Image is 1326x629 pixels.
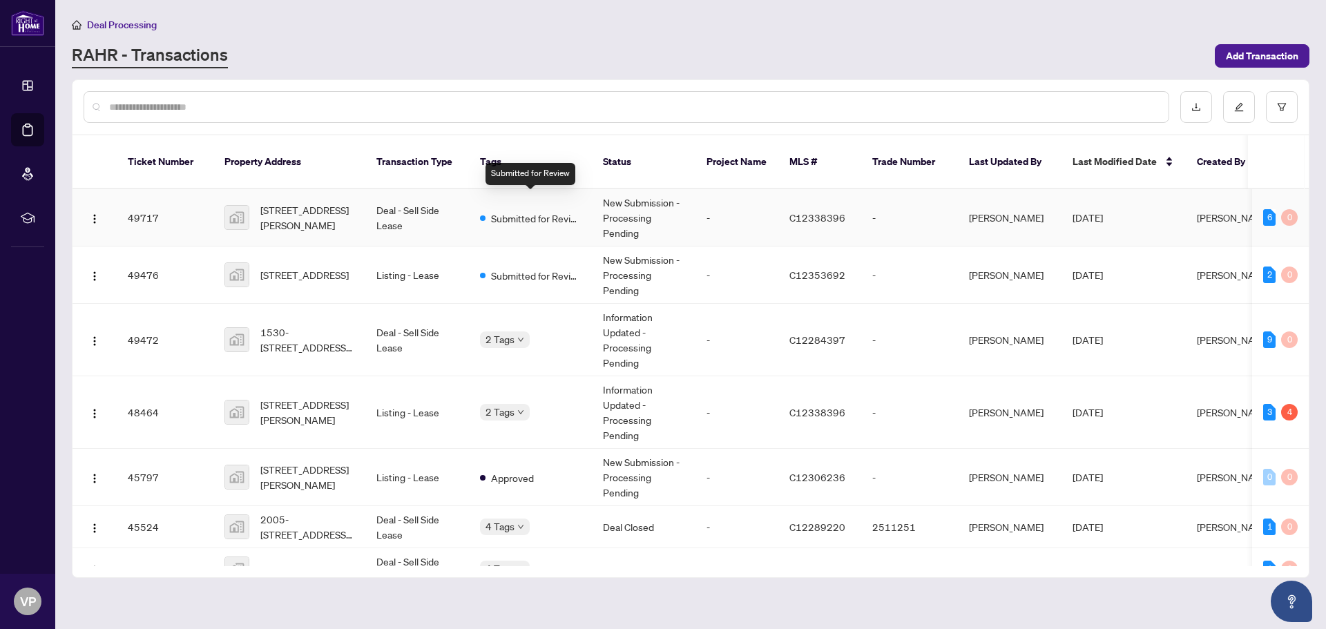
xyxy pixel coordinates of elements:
[1180,91,1212,123] button: download
[225,400,249,424] img: thumbnail-img
[117,506,213,548] td: 45524
[491,268,581,283] span: Submitted for Review
[89,473,100,484] img: Logo
[89,523,100,534] img: Logo
[1271,581,1312,622] button: Open asap
[72,20,81,30] span: home
[365,304,469,376] td: Deal - Sell Side Lease
[84,516,106,538] button: Logo
[695,376,778,449] td: -
[491,470,534,485] span: Approved
[260,202,354,233] span: [STREET_ADDRESS][PERSON_NAME]
[1281,404,1298,420] div: 4
[225,206,249,229] img: thumbnail-img
[11,10,44,36] img: logo
[486,561,515,577] span: 4 Tags
[117,548,213,590] td: 44653
[861,189,958,246] td: -
[789,211,845,224] span: C12338396
[84,264,106,286] button: Logo
[365,548,469,590] td: Deal - Sell Side Lease
[517,336,524,343] span: down
[695,189,778,246] td: -
[486,163,575,185] div: Submitted for Review
[89,565,100,576] img: Logo
[1197,269,1271,281] span: [PERSON_NAME]
[491,211,581,226] span: Submitted for Review
[1073,333,1103,346] span: [DATE]
[117,376,213,449] td: 48464
[695,135,778,189] th: Project Name
[260,397,354,427] span: [STREET_ADDRESS][PERSON_NAME]
[72,43,228,68] a: RAHR - Transactions
[117,246,213,304] td: 49476
[1073,154,1157,169] span: Last Modified Date
[695,246,778,304] td: -
[778,135,861,189] th: MLS #
[365,506,469,548] td: Deal - Sell Side Lease
[486,404,515,420] span: 2 Tags
[89,213,100,224] img: Logo
[1073,211,1103,224] span: [DATE]
[861,449,958,506] td: -
[1277,102,1287,112] span: filter
[592,304,695,376] td: Information Updated - Processing Pending
[1073,471,1103,483] span: [DATE]
[695,449,778,506] td: -
[1281,519,1298,535] div: 0
[517,523,524,530] span: down
[861,376,958,449] td: -
[469,135,592,189] th: Tags
[1073,563,1103,575] span: [DATE]
[861,246,958,304] td: -
[592,506,695,548] td: Deal Closed
[789,471,845,483] span: C12306236
[117,135,213,189] th: Ticket Number
[89,336,100,347] img: Logo
[592,189,695,246] td: New Submission - Processing Pending
[958,304,1061,376] td: [PERSON_NAME]
[89,408,100,419] img: Logo
[958,376,1061,449] td: [PERSON_NAME]
[117,304,213,376] td: 49472
[1215,44,1309,68] button: Add Transaction
[260,561,349,577] span: [STREET_ADDRESS]
[225,465,249,489] img: thumbnail-img
[592,548,695,590] td: Deal Closed
[1281,209,1298,226] div: 0
[958,506,1061,548] td: [PERSON_NAME]
[365,135,469,189] th: Transaction Type
[260,462,354,492] span: [STREET_ADDRESS][PERSON_NAME]
[592,376,695,449] td: Information Updated - Processing Pending
[861,548,958,590] td: 2511009
[1197,521,1271,533] span: [PERSON_NAME]
[260,325,354,355] span: 1530-[STREET_ADDRESS][PERSON_NAME][PERSON_NAME]
[789,333,845,346] span: C12284397
[517,565,524,572] span: down
[225,263,249,287] img: thumbnail-img
[89,271,100,282] img: Logo
[1281,331,1298,348] div: 0
[789,563,845,575] span: C12280565
[117,449,213,506] td: 45797
[1073,269,1103,281] span: [DATE]
[958,189,1061,246] td: [PERSON_NAME]
[1266,91,1298,123] button: filter
[84,558,106,580] button: Logo
[1263,519,1276,535] div: 1
[213,135,365,189] th: Property Address
[592,135,695,189] th: Status
[958,548,1061,590] td: [PERSON_NAME]
[1191,102,1201,112] span: download
[1234,102,1244,112] span: edit
[84,206,106,229] button: Logo
[695,506,778,548] td: -
[225,557,249,581] img: thumbnail-img
[789,521,845,533] span: C12289220
[1263,267,1276,283] div: 2
[1197,563,1271,575] span: [PERSON_NAME]
[1197,406,1271,418] span: [PERSON_NAME]
[225,515,249,539] img: thumbnail-img
[958,246,1061,304] td: [PERSON_NAME]
[861,135,958,189] th: Trade Number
